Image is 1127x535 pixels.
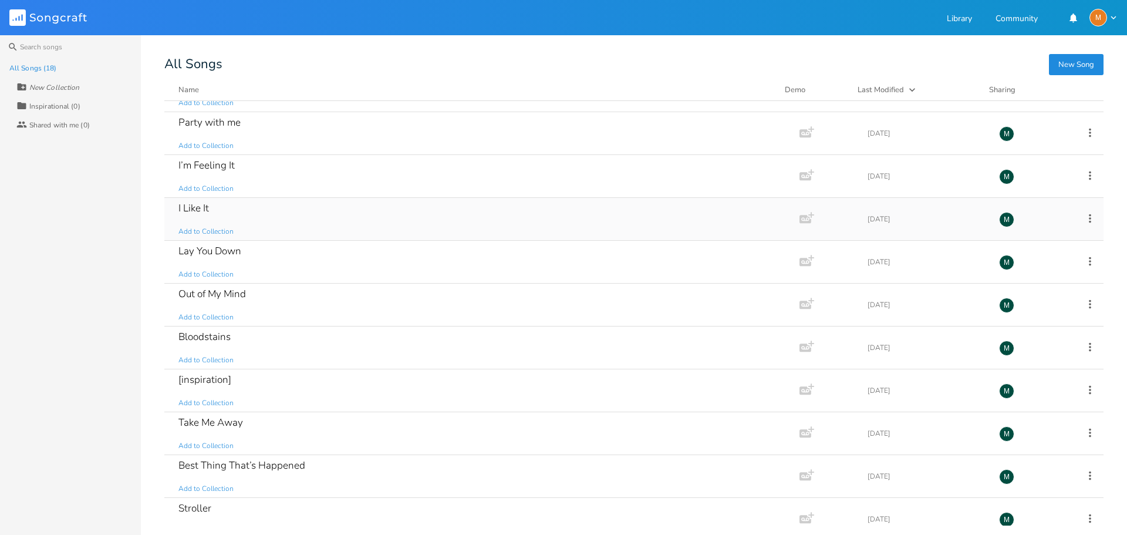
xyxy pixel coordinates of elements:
[178,312,234,322] span: Add to Collection
[999,298,1014,313] div: moust
[868,173,985,180] div: [DATE]
[178,289,246,299] div: Out of My Mind
[868,387,985,394] div: [DATE]
[178,332,231,342] div: Bloodstains
[178,398,234,408] span: Add to Collection
[178,117,241,127] div: Party with me
[178,270,234,280] span: Add to Collection
[868,216,985,223] div: [DATE]
[999,341,1014,356] div: moust
[999,426,1014,442] div: moust
[996,15,1038,25] a: Community
[178,460,305,470] div: Best Thing That’s Happened
[178,227,234,237] span: Add to Collection
[868,430,985,437] div: [DATE]
[178,84,771,96] button: Name
[9,65,56,72] div: All Songs (18)
[178,246,241,256] div: Lay You Down
[164,59,1104,70] div: All Songs
[999,469,1014,484] div: moust
[1049,54,1104,75] button: New Song
[178,441,234,451] span: Add to Collection
[999,212,1014,227] div: moust
[858,85,904,95] div: Last Modified
[947,15,972,25] a: Library
[178,141,234,151] span: Add to Collection
[178,184,234,194] span: Add to Collection
[178,160,235,170] div: I’m Feeling It
[989,84,1059,96] div: Sharing
[868,258,985,265] div: [DATE]
[785,84,843,96] div: Demo
[178,484,234,494] span: Add to Collection
[858,84,975,96] button: Last Modified
[29,84,79,91] div: New Collection
[999,512,1014,527] div: moust
[29,103,80,110] div: Inspirational (0)
[999,255,1014,270] div: moust
[178,98,234,108] span: Add to Collection
[178,503,211,513] div: Stroller
[178,355,234,365] span: Add to Collection
[999,383,1014,399] div: moust
[999,126,1014,142] div: moust
[868,130,985,137] div: [DATE]
[868,473,985,480] div: [DATE]
[868,516,985,523] div: [DATE]
[868,344,985,351] div: [DATE]
[868,301,985,308] div: [DATE]
[178,203,209,213] div: I Like It
[999,169,1014,184] div: moust
[1089,9,1118,26] button: M
[178,85,199,95] div: Name
[29,122,90,129] div: Shared with me (0)
[1089,9,1107,26] div: Moust Camara
[178,418,243,428] div: Take Me Away
[178,375,231,385] div: [inspiration]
